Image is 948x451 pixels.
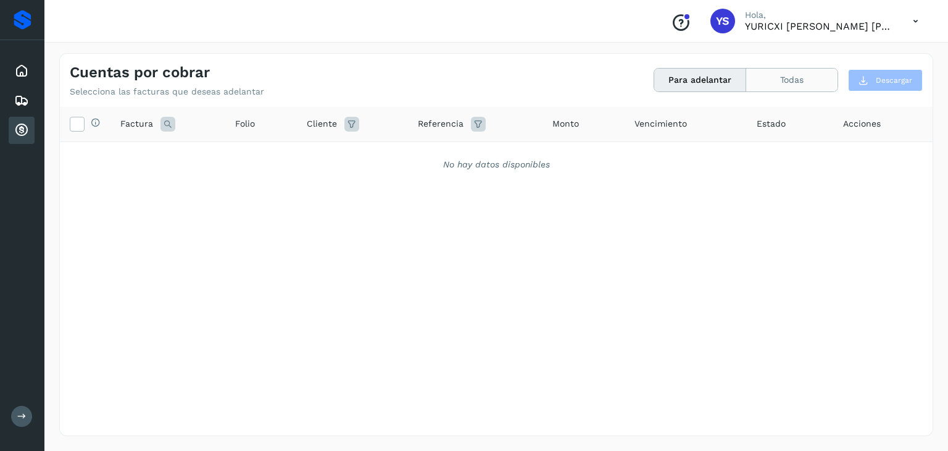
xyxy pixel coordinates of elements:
[418,117,464,130] span: Referencia
[654,69,746,91] button: Para adelantar
[70,64,210,82] h4: Cuentas por cobrar
[9,87,35,114] div: Embarques
[70,86,264,97] p: Selecciona las facturas que deseas adelantar
[235,117,255,130] span: Folio
[552,117,579,130] span: Monto
[746,69,838,91] button: Todas
[9,117,35,144] div: Cuentas por cobrar
[745,10,893,20] p: Hola,
[76,158,917,171] div: No hay datos disponibles
[307,117,337,130] span: Cliente
[843,117,881,130] span: Acciones
[757,117,786,130] span: Estado
[120,117,153,130] span: Factura
[9,57,35,85] div: Inicio
[876,75,912,86] span: Descargar
[745,20,893,32] p: YURICXI SARAHI CANIZALES AMPARO
[848,69,923,91] button: Descargar
[634,117,687,130] span: Vencimiento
